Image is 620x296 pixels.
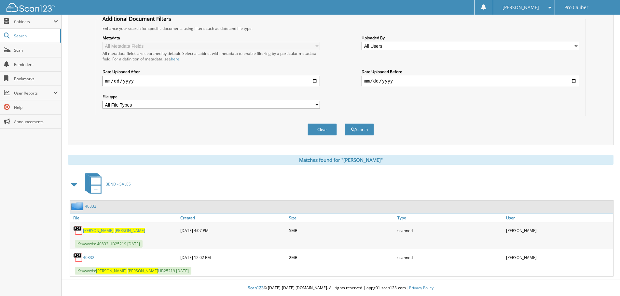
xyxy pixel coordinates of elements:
[14,76,58,82] span: Bookmarks
[103,69,320,74] label: Date Uploaded After
[179,224,287,237] div: [DATE] 4:07 PM
[396,224,504,237] div: scanned
[115,228,145,233] span: [PERSON_NAME]
[287,213,396,222] a: Size
[14,19,53,24] span: Cabinets
[179,251,287,264] div: [DATE] 12:02 PM
[14,47,58,53] span: Scan
[14,62,58,67] span: Reminders
[128,268,158,274] span: [PERSON_NAME]
[171,56,179,62] a: here
[83,255,94,260] a: 40832
[7,3,55,12] img: scan123-logo-white.svg
[504,213,613,222] a: User
[83,228,114,233] span: [PERSON_NAME]
[14,119,58,124] span: Announcements
[105,181,131,187] span: BEND - SALES
[96,268,127,274] span: [PERSON_NAME]
[362,76,579,86] input: end
[409,285,434,290] a: Privacy Policy
[71,202,85,210] img: folder2.png
[504,224,613,237] div: [PERSON_NAME]
[103,51,320,62] div: All metadata fields are searched by default. Select a cabinet with metadata to enable filtering b...
[14,90,53,96] span: User Reports
[287,251,396,264] div: 2MB
[14,105,58,110] span: Help
[68,155,613,165] div: Matches found for "[PERSON_NAME]"
[85,203,96,209] a: 40832
[345,123,374,135] button: Search
[362,69,579,74] label: Date Uploaded Before
[287,224,396,237] div: 5MB
[103,94,320,99] label: File type
[179,213,287,222] a: Created
[14,33,57,39] span: Search
[362,35,579,41] label: Uploaded By
[396,213,504,222] a: Type
[73,252,83,262] img: PDF.png
[62,280,620,296] div: © [DATE]-[DATE] [DOMAIN_NAME]. All rights reserved | appg01-scan123-com |
[83,228,145,233] a: [PERSON_NAME] [PERSON_NAME]
[587,265,620,296] iframe: Chat Widget
[75,267,191,275] span: Keywords: HB25219 [DATE]
[70,213,179,222] a: File
[75,240,143,248] span: Keywords: 40832 HB25219 [DATE]
[103,76,320,86] input: start
[73,225,83,235] img: PDF.png
[248,285,264,290] span: Scan123
[308,123,337,135] button: Clear
[103,35,320,41] label: Metadata
[503,6,539,9] span: [PERSON_NAME]
[81,171,131,197] a: BEND - SALES
[99,15,174,22] legend: Additional Document Filters
[504,251,613,264] div: [PERSON_NAME]
[396,251,504,264] div: scanned
[99,26,582,31] div: Enhance your search for specific documents using filters such as date and file type.
[564,6,588,9] span: Pro Caliber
